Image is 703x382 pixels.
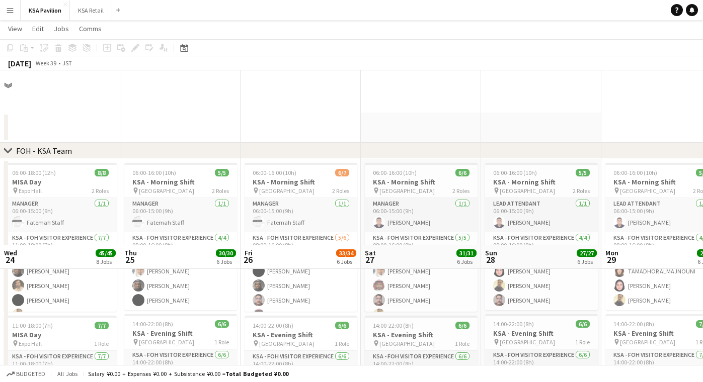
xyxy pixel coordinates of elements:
[225,370,288,377] span: Total Budgeted ¥0.00
[19,187,42,195] span: Expo Hall
[365,177,478,186] h3: KSA - Morning Shift
[8,58,31,68] div: [DATE]
[62,59,72,67] div: JST
[452,187,470,195] span: 2 Roles
[379,340,435,347] span: [GEOGRAPHIC_DATA]
[363,254,376,265] span: 27
[123,254,137,265] span: 25
[4,232,117,354] app-card-role: KSA - FOH Visitor Experience7/711:00-18:00 (7h)[PERSON_NAME][PERSON_NAME][PERSON_NAME][PERSON_NAM...
[245,248,253,257] span: Fri
[132,169,176,176] span: 06:00-16:00 (10h)
[455,340,470,347] span: 1 Role
[124,163,237,310] app-job-card: 06:00-16:00 (10h)5/5KSA - Morning Shift [GEOGRAPHIC_DATA]2 RolesManager1/106:00-15:00 (9h)Fatemah...
[132,320,173,328] span: 14:00-22:00 (8h)
[4,248,17,257] span: Wed
[28,22,48,35] a: Edit
[373,322,414,329] span: 14:00-22:00 (8h)
[243,254,253,265] span: 26
[124,198,237,232] app-card-role: Manager1/106:00-15:00 (9h)Fatemah Staff
[95,169,109,176] span: 8/8
[485,163,598,310] app-job-card: 06:00-16:00 (10h)5/5KSA - Morning Shift [GEOGRAPHIC_DATA]2 RolesLEAD ATTENDANT1/106:00-15:00 (9h)...
[4,22,26,35] a: View
[259,187,315,195] span: [GEOGRAPHIC_DATA]
[493,169,537,176] span: 06:00-16:00 (10h)
[455,322,470,329] span: 6/6
[573,187,590,195] span: 2 Roles
[575,338,590,346] span: 1 Role
[335,169,349,176] span: 6/7
[215,320,229,328] span: 6/6
[245,177,357,186] h3: KSA - Morning Shift
[4,163,117,312] app-job-card: 06:00-18:00 (12h)8/8MISA Day Expo Hall2 RolesManager1/106:00-15:00 (9h)Fatemah StaffKSA - FOH Vis...
[215,169,229,176] span: 5/5
[365,198,478,232] app-card-role: Manager1/106:00-15:00 (9h)[PERSON_NAME]
[5,368,47,379] button: Budgeted
[16,370,45,377] span: Budgeted
[335,340,349,347] span: 1 Role
[245,330,357,339] h3: KSA - Evening Shift
[485,177,598,186] h3: KSA - Morning Shift
[500,338,555,346] span: [GEOGRAPHIC_DATA]
[124,232,237,310] app-card-role: KSA - FOH Visitor Experience4/408:00-16:00 (8h)[PERSON_NAME][PERSON_NAME][PERSON_NAME][PERSON_NAME]
[485,248,497,257] span: Sun
[457,258,476,265] div: 6 Jobs
[50,22,73,35] a: Jobs
[12,322,53,329] span: 11:00-18:00 (7h)
[95,322,109,329] span: 7/7
[253,169,296,176] span: 06:00-16:00 (10h)
[214,338,229,346] span: 1 Role
[75,22,106,35] a: Comms
[245,198,357,232] app-card-role: Manager1/106:00-15:00 (9h)Fatemah Staff
[216,258,236,265] div: 6 Jobs
[332,187,349,195] span: 2 Roles
[4,198,117,232] app-card-role: Manager1/106:00-15:00 (9h)Fatemah Staff
[4,330,117,339] h3: MISA Day
[70,1,112,20] button: KSA Retail
[335,322,349,329] span: 6/6
[485,329,598,338] h3: KSA - Evening Shift
[92,187,109,195] span: 2 Roles
[365,163,478,312] app-job-card: 06:00-16:00 (10h)6/6KSA - Morning Shift [GEOGRAPHIC_DATA]2 RolesManager1/106:00-15:00 (9h)[PERSON...
[88,370,288,377] div: Salary ¥0.00 + Expenses ¥0.00 + Subsistence ¥0.00 =
[365,248,376,257] span: Sat
[96,258,115,265] div: 8 Jobs
[54,24,69,33] span: Jobs
[124,329,237,338] h3: KSA - Evening Shift
[336,249,356,257] span: 33/34
[216,249,236,257] span: 30/30
[253,322,293,329] span: 14:00-22:00 (8h)
[576,169,590,176] span: 5/5
[12,169,56,176] span: 06:00-18:00 (12h)
[337,258,356,265] div: 6 Jobs
[493,320,534,328] span: 14:00-22:00 (8h)
[139,187,194,195] span: [GEOGRAPHIC_DATA]
[3,254,17,265] span: 24
[124,177,237,186] h3: KSA - Morning Shift
[485,232,598,310] app-card-role: KSA - FOH Visitor Experience4/408:00-16:00 (8h)[PERSON_NAME][PERSON_NAME][PERSON_NAME][PERSON_NAME]
[16,146,72,156] div: FOH - KSA Team
[456,249,477,257] span: 31/31
[613,320,654,328] span: 14:00-22:00 (8h)
[613,169,657,176] span: 06:00-16:00 (10h)
[605,248,618,257] span: Mon
[576,320,590,328] span: 6/6
[577,249,597,257] span: 27/27
[365,232,478,325] app-card-role: KSA - FOH Visitor Experience5/508:00-16:00 (8h)[PERSON_NAME][PERSON_NAME][PERSON_NAME][PERSON_NAM...
[379,187,435,195] span: [GEOGRAPHIC_DATA]
[620,338,675,346] span: [GEOGRAPHIC_DATA]
[577,258,596,265] div: 6 Jobs
[212,187,229,195] span: 2 Roles
[604,254,618,265] span: 29
[19,340,42,347] span: Expo Hall
[79,24,102,33] span: Comms
[32,24,44,33] span: Edit
[455,169,470,176] span: 6/6
[139,338,194,346] span: [GEOGRAPHIC_DATA]
[245,163,357,312] app-job-card: 06:00-16:00 (10h)6/7KSA - Morning Shift [GEOGRAPHIC_DATA]2 RolesManager1/106:00-15:00 (9h)Fatemah...
[500,187,555,195] span: [GEOGRAPHIC_DATA]
[8,24,22,33] span: View
[485,198,598,232] app-card-role: LEAD ATTENDANT1/106:00-15:00 (9h)[PERSON_NAME]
